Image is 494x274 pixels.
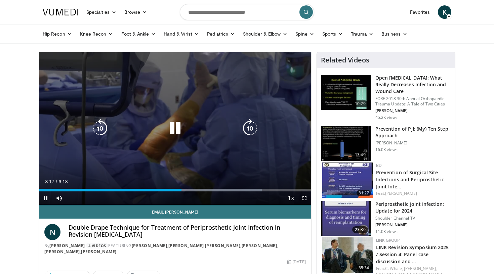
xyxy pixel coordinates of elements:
[160,27,203,41] a: Hand & Wrist
[239,27,291,41] a: Shoulder & Elbow
[322,163,373,198] img: bdb02266-35f1-4bde-b55c-158a878fcef6.150x105_q85_crop-smart_upscale.jpg
[375,201,451,214] h3: Periprosthetic Joint Infection: Update for 2024
[86,243,108,248] a: 4 Videos
[375,147,398,152] p: 16.0K views
[321,201,451,236] a: 23:30 Periprosthetic Joint Infection: Update for 2024 Shoulder Channel TV [PERSON_NAME] 11.0K views
[43,9,78,15] img: VuMedi Logo
[39,191,52,205] button: Pause
[39,205,311,219] a: Email [PERSON_NAME]
[120,5,151,19] a: Browse
[375,115,398,120] p: 45.2K views
[376,190,450,196] div: Feat.
[76,27,117,41] a: Knee Recon
[318,27,347,41] a: Sports
[375,216,451,221] p: Shoulder Channel TV
[39,27,76,41] a: Hip Recon
[52,191,66,205] button: Mute
[291,27,318,41] a: Spine
[357,265,371,271] span: 35:34
[69,224,306,238] h4: Double Drape Technique for Treatment of Periprosthetic Joint Infection in Revision [MEDICAL_DATA]
[385,190,417,196] a: [PERSON_NAME]
[375,126,451,139] h3: Prevention of PJI: (My) Ten Step Approach
[58,179,68,184] span: 6:18
[44,224,60,240] a: N
[406,5,434,19] a: Favorites
[385,266,403,271] a: C. Whale,
[168,243,204,248] a: [PERSON_NAME]
[205,243,241,248] a: [PERSON_NAME]
[375,140,451,146] p: [PERSON_NAME]
[81,249,117,255] a: [PERSON_NAME]
[39,52,311,205] video-js: Video Player
[352,151,368,158] span: 13:49
[132,243,167,248] a: [PERSON_NAME]
[321,56,369,64] h4: Related Videos
[56,179,57,184] span: /
[376,163,382,168] a: BD
[322,163,373,198] a: 31:27
[321,126,451,161] a: 13:49 Prevention of PJI: (My) Ten Step Approach [PERSON_NAME] 16.0K views
[375,229,398,234] p: 11.0K views
[375,222,451,228] p: [PERSON_NAME]
[376,244,449,265] a: LINK Revision Symposium 2025 / Session 4: Panel case discussion and …
[352,226,368,233] span: 23:30
[321,75,371,110] img: ded7be61-cdd8-40fc-98a3-de551fea390e.150x105_q85_crop-smart_upscale.jpg
[321,75,451,120] a: 10:29 Open [MEDICAL_DATA]: What Really Decreases Infection and Wound Care FORE 2018 30th Annual O...
[298,191,311,205] button: Fullscreen
[44,249,80,255] a: [PERSON_NAME]
[321,126,371,161] img: 300aa6cd-3a47-4862-91a3-55a981c86f57.150x105_q85_crop-smart_upscale.jpg
[45,179,54,184] span: 3:17
[375,96,451,107] p: FORE 2018 30th Annual Orthopaedic Trauma Update: A Tale of Two Cities
[180,4,314,20] input: Search topics, interventions
[284,191,298,205] button: Playback Rate
[438,5,451,19] a: K
[39,189,311,191] div: Progress Bar
[203,27,239,41] a: Pediatrics
[352,100,368,107] span: 10:29
[377,27,412,41] a: Business
[321,201,371,236] img: 0305937d-4796-49c9-8ba6-7e7cbcdfebb5.150x105_q85_crop-smart_upscale.jpg
[44,243,306,255] div: By FEATURING , , , , ,
[242,243,277,248] a: [PERSON_NAME]
[82,5,120,19] a: Specialties
[375,108,451,113] p: [PERSON_NAME]
[49,243,85,248] a: [PERSON_NAME]
[117,27,160,41] a: Foot & Ankle
[376,169,444,190] a: Prevention of Surgical Site Infections and Periprosthetic Joint Infe…
[404,266,437,271] a: [PERSON_NAME],
[287,259,305,265] div: [DATE]
[376,237,400,243] a: LINK Group
[322,237,373,273] a: 35:34
[347,27,377,41] a: Trauma
[357,190,371,196] span: 31:27
[375,75,451,95] h3: Open [MEDICAL_DATA]: What Really Decreases Infection and Wound Care
[322,237,373,273] img: f763ad4d-af6c-432c-8f2b-c2daf47df9ae.150x105_q85_crop-smart_upscale.jpg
